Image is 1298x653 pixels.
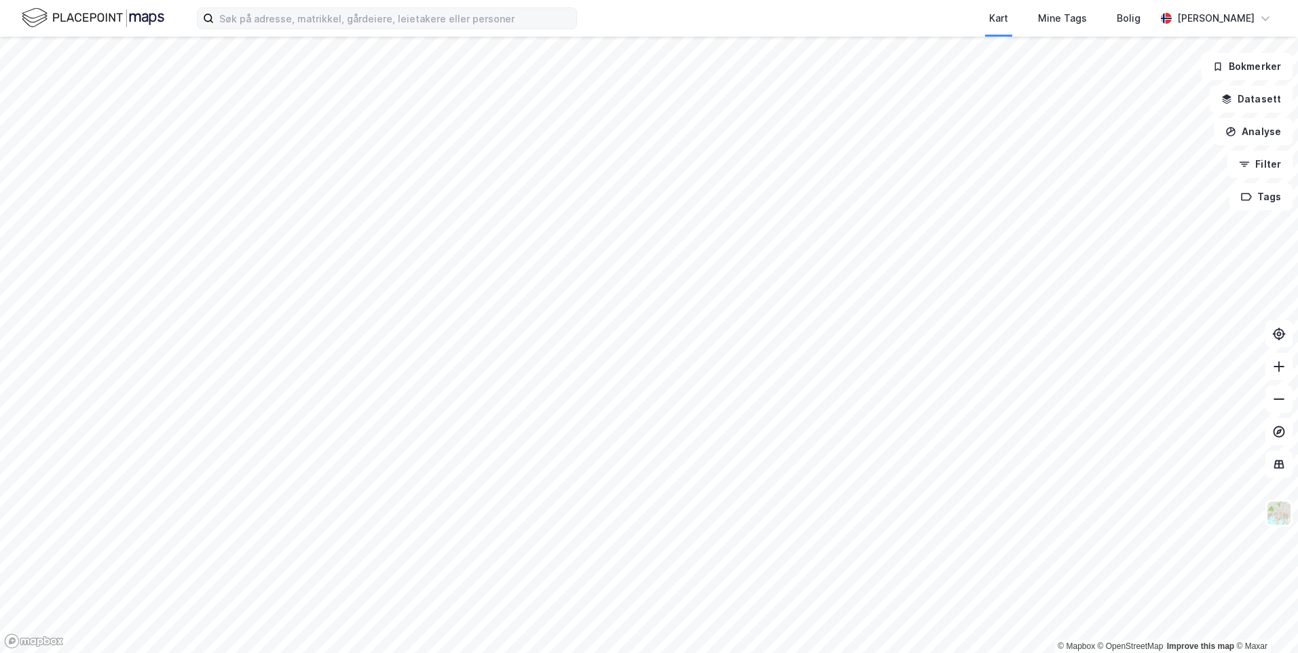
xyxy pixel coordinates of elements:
[1230,588,1298,653] iframe: Chat Widget
[1167,641,1234,651] a: Improve this map
[1038,10,1087,26] div: Mine Tags
[1214,118,1293,145] button: Analyse
[1210,86,1293,113] button: Datasett
[22,6,164,30] img: logo.f888ab2527a4732fd821a326f86c7f29.svg
[989,10,1008,26] div: Kart
[1117,10,1141,26] div: Bolig
[1098,641,1164,651] a: OpenStreetMap
[1201,53,1293,80] button: Bokmerker
[1058,641,1095,651] a: Mapbox
[1227,151,1293,178] button: Filter
[1266,500,1292,526] img: Z
[1229,183,1293,210] button: Tags
[1177,10,1255,26] div: [PERSON_NAME]
[4,633,64,649] a: Mapbox homepage
[214,8,576,29] input: Søk på adresse, matrikkel, gårdeiere, leietakere eller personer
